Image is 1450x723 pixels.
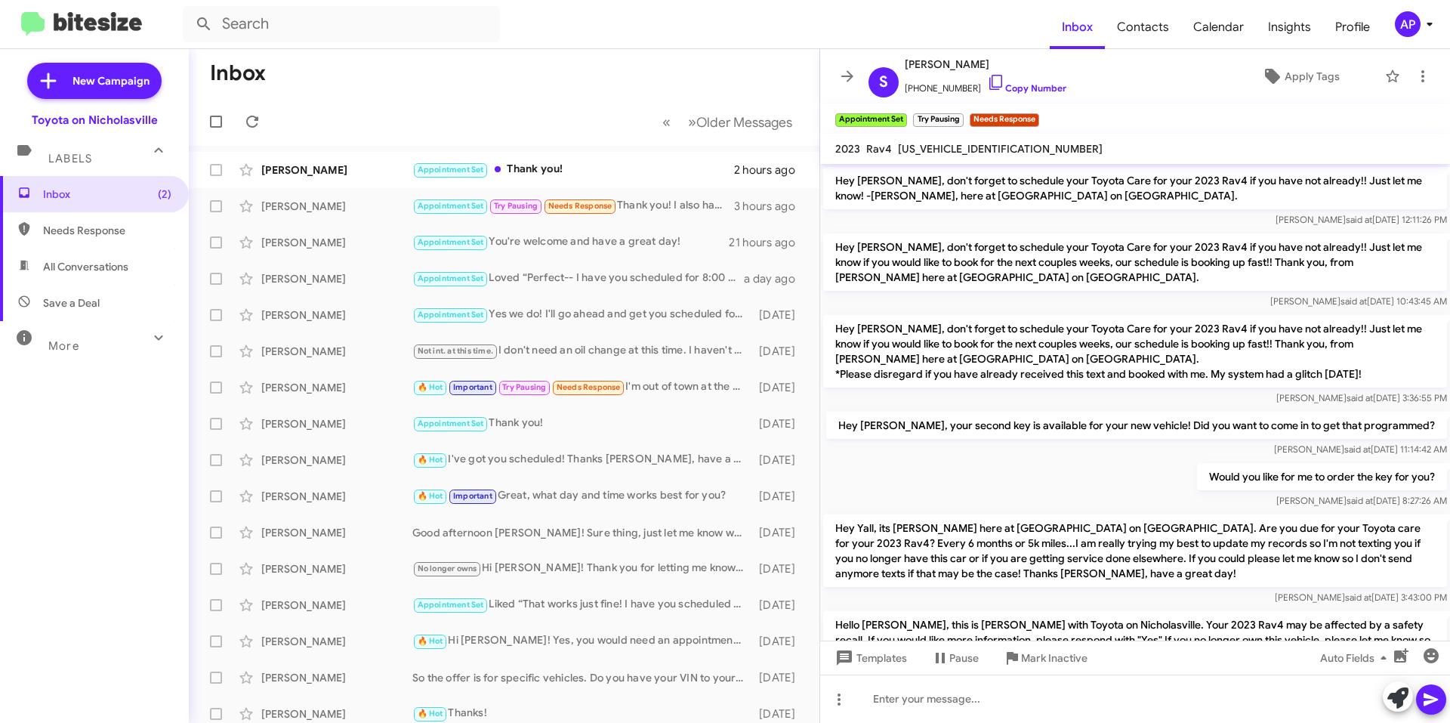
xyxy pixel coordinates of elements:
[261,344,412,359] div: [PERSON_NAME]
[823,514,1447,587] p: Hey Yall, its [PERSON_NAME] here at [GEOGRAPHIC_DATA] on [GEOGRAPHIC_DATA]. Are you due for your ...
[1050,5,1105,49] a: Inbox
[43,187,171,202] span: Inbox
[1276,392,1447,403] span: [PERSON_NAME] [DATE] 3:36:55 PM
[751,380,807,395] div: [DATE]
[412,342,751,360] div: I don't need an oil change at this time. I haven't driven 10,000 yet.
[1197,463,1447,490] p: Would you like for me to order the key for you?
[1347,392,1373,403] span: said at
[412,596,751,613] div: Liked “That works just fine! I have you scheduled for 8:30 AM - [DATE]. Let me know if you need a...
[898,142,1103,156] span: [US_VEHICLE_IDENTIFICATION_NUMBER]
[412,560,751,577] div: Hi [PERSON_NAME]! Thank you for letting me know. Have a great day!
[261,235,412,250] div: [PERSON_NAME]
[1275,592,1447,603] span: [PERSON_NAME] [DATE] 3:43:00 PM
[949,644,979,672] span: Pause
[261,525,412,540] div: [PERSON_NAME]
[991,644,1100,672] button: Mark Inactive
[823,315,1447,388] p: Hey [PERSON_NAME], don't forget to schedule your Toyota Care for your 2023 Rav4 if you have not a...
[751,489,807,504] div: [DATE]
[734,199,807,214] div: 3 hours ago
[261,598,412,613] div: [PERSON_NAME]
[72,73,150,88] span: New Campaign
[1270,295,1447,307] span: [PERSON_NAME] [DATE] 10:43:45 AM
[418,419,484,428] span: Appointment Set
[418,346,493,356] span: Not int. at this time.
[412,525,751,540] div: Good afternoon [PERSON_NAME]! Sure thing, just let me know when you'd like to come in! :)
[548,201,612,211] span: Needs Response
[158,187,171,202] span: (2)
[654,107,801,137] nav: Page navigation example
[261,380,412,395] div: [PERSON_NAME]
[662,113,671,131] span: «
[261,489,412,504] div: [PERSON_NAME]
[418,273,484,283] span: Appointment Set
[418,382,443,392] span: 🔥 Hot
[502,382,546,392] span: Try Pausing
[261,162,412,178] div: [PERSON_NAME]
[1346,214,1372,225] span: said at
[453,491,492,501] span: Important
[751,670,807,685] div: [DATE]
[418,201,484,211] span: Appointment Set
[412,161,734,178] div: Thank you!
[820,644,919,672] button: Templates
[744,271,807,286] div: a day ago
[261,453,412,468] div: [PERSON_NAME]
[261,561,412,576] div: [PERSON_NAME]
[1021,644,1087,672] span: Mark Inactive
[183,6,500,42] input: Search
[653,107,680,137] button: Previous
[823,611,1447,669] p: Hello [PERSON_NAME], this is [PERSON_NAME] with Toyota on Nicholasville. Your 2023 Rav4 may be af...
[418,600,484,610] span: Appointment Set
[453,382,492,392] span: Important
[412,487,751,505] div: Great, what day and time works best for you?
[751,307,807,323] div: [DATE]
[1256,5,1323,49] a: Insights
[412,632,751,650] div: Hi [PERSON_NAME]! Yes, you would need an appointment for that, it wouldn't take long at all. Do y...
[1181,5,1256,49] a: Calendar
[905,73,1066,96] span: [PHONE_NUMBER]
[1340,295,1367,307] span: said at
[43,295,100,311] span: Save a Deal
[1345,592,1371,603] span: said at
[412,670,751,685] div: So the offer is for specific vehicles. Do you have your VIN to your Camry? I can see if there are...
[1395,11,1421,37] div: AP
[412,270,744,287] div: Loved “Perfect-- I have you scheduled for 8:00 AM - [DATE]! Let me know if you need anything else...
[751,453,807,468] div: [DATE]
[412,705,751,722] div: Thanks!
[751,706,807,721] div: [DATE]
[1320,644,1393,672] span: Auto Fields
[210,61,266,85] h1: Inbox
[27,63,162,99] a: New Campaign
[1285,63,1340,90] span: Apply Tags
[913,113,963,127] small: Try Pausing
[919,644,991,672] button: Pause
[1276,495,1447,506] span: [PERSON_NAME] [DATE] 8:27:26 AM
[970,113,1039,127] small: Needs Response
[32,113,158,128] div: Toyota on Nicholasville
[48,339,79,353] span: More
[1308,644,1405,672] button: Auto Fields
[823,167,1447,209] p: Hey [PERSON_NAME], don't forget to schedule your Toyota Care for your 2023 Rav4 if you have not a...
[1344,443,1371,455] span: said at
[418,636,443,646] span: 🔥 Hot
[418,564,477,573] span: No longer owns
[412,306,751,323] div: Yes we do! I'll go ahead and get you scheduled for then. Let me know if you need anything else, a...
[261,634,412,649] div: [PERSON_NAME]
[905,55,1066,73] span: [PERSON_NAME]
[751,416,807,431] div: [DATE]
[1347,495,1373,506] span: said at
[823,233,1447,291] p: Hey [PERSON_NAME], don't forget to schedule your Toyota Care for your 2023 Rav4 if you have not a...
[1105,5,1181,49] span: Contacts
[412,233,729,251] div: You're welcome and have a great day!
[835,142,860,156] span: 2023
[261,307,412,323] div: [PERSON_NAME]
[751,525,807,540] div: [DATE]
[1276,214,1447,225] span: [PERSON_NAME] [DATE] 12:11:26 PM
[418,237,484,247] span: Appointment Set
[826,412,1447,439] p: Hey [PERSON_NAME], your second key is available for your new vehicle! Did you want to come in to ...
[1323,5,1382,49] a: Profile
[751,344,807,359] div: [DATE]
[412,415,751,432] div: Thank you!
